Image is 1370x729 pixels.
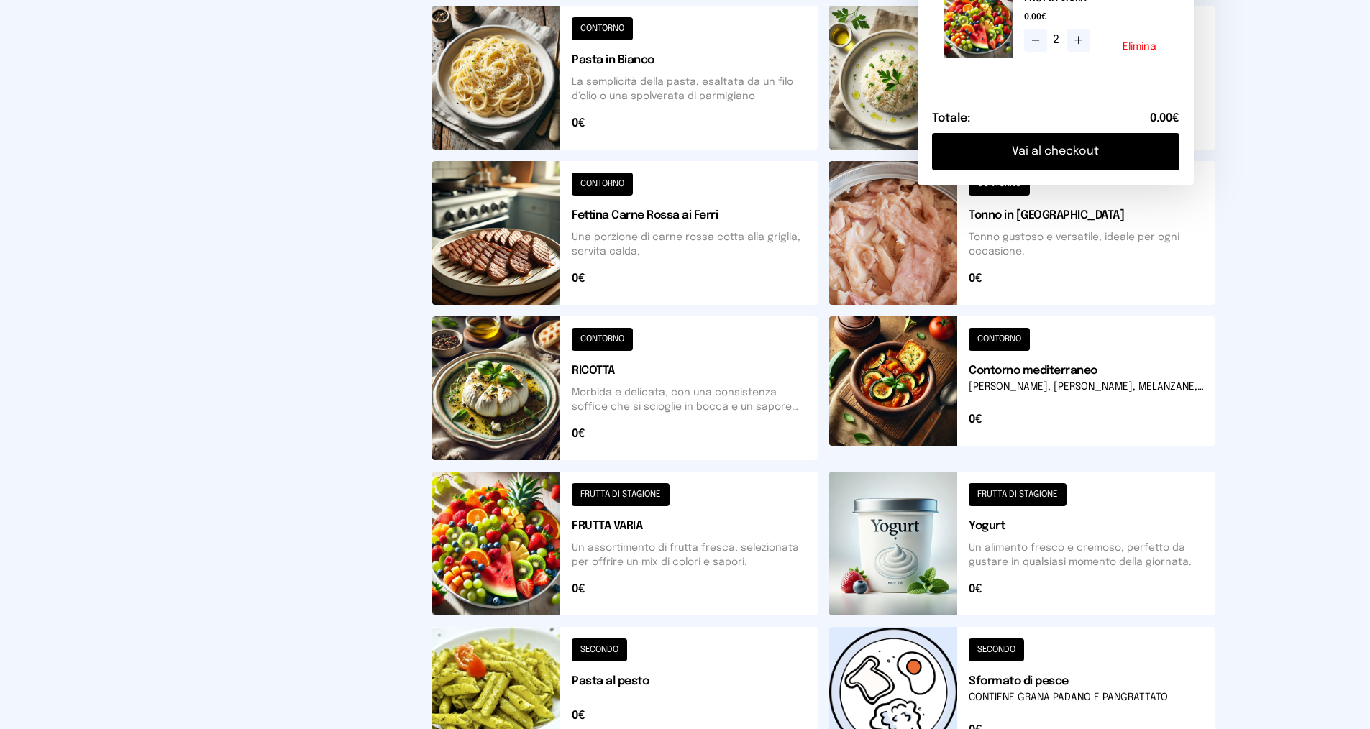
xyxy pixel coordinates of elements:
[1053,32,1061,49] span: 2
[1024,12,1168,23] span: 0.00€
[932,110,970,127] h6: Totale:
[932,133,1179,170] button: Vai al checkout
[1150,110,1179,127] span: 0.00€
[1123,42,1156,52] button: Elimina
